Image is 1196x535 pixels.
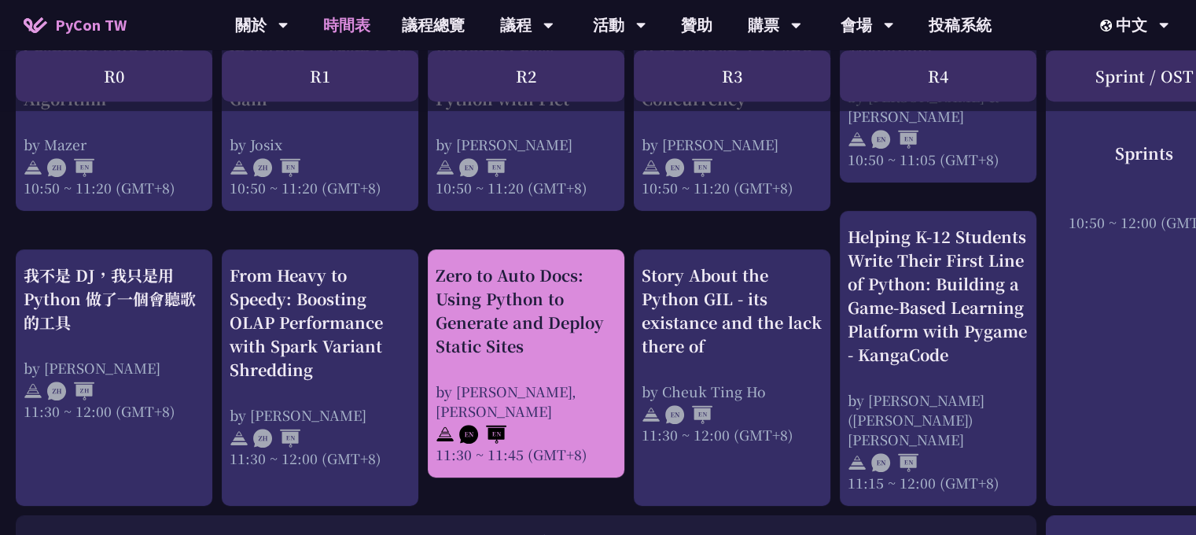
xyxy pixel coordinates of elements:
[230,158,248,177] img: svg+xml;base64,PHN2ZyB4bWxucz0iaHR0cDovL3d3dy53My5vcmcvMjAwMC9zdmciIHdpZHRoPSIyNCIgaGVpZ2h0PSIyNC...
[230,429,248,448] img: svg+xml;base64,PHN2ZyB4bWxucz0iaHR0cDovL3d3dy53My5vcmcvMjAwMC9zdmciIHdpZHRoPSIyNCIgaGVpZ2h0PSIyNC...
[634,50,830,101] div: R3
[642,405,661,424] img: svg+xml;base64,PHN2ZyB4bWxucz0iaHR0cDovL3d3dy53My5vcmcvMjAwMC9zdmciIHdpZHRoPSIyNCIgaGVpZ2h0PSIyNC...
[24,264,204,493] a: 我不是 DJ，我只是用 Python 做了一個會聽歌的工具 by [PERSON_NAME] 11:30 ~ 12:00 (GMT+8)
[665,158,712,177] img: ENEN.5a408d1.svg
[840,50,1036,101] div: R4
[230,135,410,154] div: by Josix
[24,135,204,154] div: by Mazer
[642,158,661,177] img: svg+xml;base64,PHN2ZyB4bWxucz0iaHR0cDovL3d3dy53My5vcmcvMjAwMC9zdmciIHdpZHRoPSIyNCIgaGVpZ2h0PSIyNC...
[436,425,454,444] img: svg+xml;base64,PHN2ZyB4bWxucz0iaHR0cDovL3d3dy53My5vcmcvMjAwMC9zdmciIHdpZHRoPSIyNCIgaGVpZ2h0PSIyNC...
[848,130,867,149] img: svg+xml;base64,PHN2ZyB4bWxucz0iaHR0cDovL3d3dy53My5vcmcvMjAwMC9zdmciIHdpZHRoPSIyNCIgaGVpZ2h0PSIyNC...
[642,135,822,154] div: by [PERSON_NAME]
[1100,20,1116,31] img: Locale Icon
[253,429,300,448] img: ZHEN.371966e.svg
[642,264,822,493] a: Story About the Python GIL - its existance and the lack there of by Cheuk Ting Ho 11:30 ~ 12:00 (...
[436,178,616,197] div: 10:50 ~ 11:20 (GMT+8)
[436,445,616,464] div: 11:30 ~ 11:45 (GMT+8)
[230,264,410,493] a: From Heavy to Speedy: Boosting OLAP Performance with Spark Variant Shredding by [PERSON_NAME] 11:...
[230,448,410,468] div: 11:30 ~ 12:00 (GMT+8)
[24,158,42,177] img: svg+xml;base64,PHN2ZyB4bWxucz0iaHR0cDovL3d3dy53My5vcmcvMjAwMC9zdmciIHdpZHRoPSIyNCIgaGVpZ2h0PSIyNC...
[8,6,142,45] a: PyCon TW
[436,158,454,177] img: svg+xml;base64,PHN2ZyB4bWxucz0iaHR0cDovL3d3dy53My5vcmcvMjAwMC9zdmciIHdpZHRoPSIyNCIgaGVpZ2h0PSIyNC...
[222,50,418,101] div: R1
[230,178,410,197] div: 10:50 ~ 11:20 (GMT+8)
[24,358,204,378] div: by [PERSON_NAME]
[24,17,47,33] img: Home icon of PyCon TW 2025
[665,405,712,424] img: ENEN.5a408d1.svg
[642,264,822,358] div: Story About the Python GIL - its existance and the lack there of
[55,13,127,37] span: PyCon TW
[459,425,506,444] img: ENEN.5a408d1.svg
[253,158,300,177] img: ZHEN.371966e.svg
[230,264,410,382] div: From Heavy to Speedy: Boosting OLAP Performance with Spark Variant Shredding
[848,390,1029,449] div: by [PERSON_NAME] ([PERSON_NAME]) [PERSON_NAME]
[848,149,1029,169] div: 10:50 ~ 11:05 (GMT+8)
[848,473,1029,493] div: 11:15 ~ 12:00 (GMT+8)
[24,178,204,197] div: 10:50 ~ 11:20 (GMT+8)
[24,401,204,421] div: 11:30 ~ 12:00 (GMT+8)
[436,264,616,464] a: Zero to Auto Docs: Using Python to Generate and Deploy Static Sites by [PERSON_NAME], [PERSON_NAM...
[848,453,867,472] img: svg+xml;base64,PHN2ZyB4bWxucz0iaHR0cDovL3d3dy53My5vcmcvMjAwMC9zdmciIHdpZHRoPSIyNCIgaGVpZ2h0PSIyNC...
[642,178,822,197] div: 10:50 ~ 11:20 (GMT+8)
[24,264,204,334] div: 我不是 DJ，我只是用 Python 做了一個會聽歌的工具
[436,264,616,358] div: Zero to Auto Docs: Using Python to Generate and Deploy Static Sites
[47,158,94,177] img: ZHEN.371966e.svg
[230,405,410,425] div: by [PERSON_NAME]
[871,453,918,472] img: ENEN.5a408d1.svg
[47,382,94,400] img: ZHZH.38617ef.svg
[428,50,624,101] div: R2
[436,382,616,421] div: by [PERSON_NAME], [PERSON_NAME]
[16,50,212,101] div: R0
[642,382,822,401] div: by Cheuk Ting Ho
[436,135,616,154] div: by [PERSON_NAME]
[459,158,506,177] img: ENEN.5a408d1.svg
[848,225,1029,493] a: Helping K-12 Students Write Their First Line of Python: Building a Game-Based Learning Platform w...
[642,425,822,445] div: 11:30 ~ 12:00 (GMT+8)
[24,382,42,400] img: svg+xml;base64,PHN2ZyB4bWxucz0iaHR0cDovL3d3dy53My5vcmcvMjAwMC9zdmciIHdpZHRoPSIyNCIgaGVpZ2h0PSIyNC...
[871,130,918,149] img: ENEN.5a408d1.svg
[848,225,1029,367] div: Helping K-12 Students Write Their First Line of Python: Building a Game-Based Learning Platform w...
